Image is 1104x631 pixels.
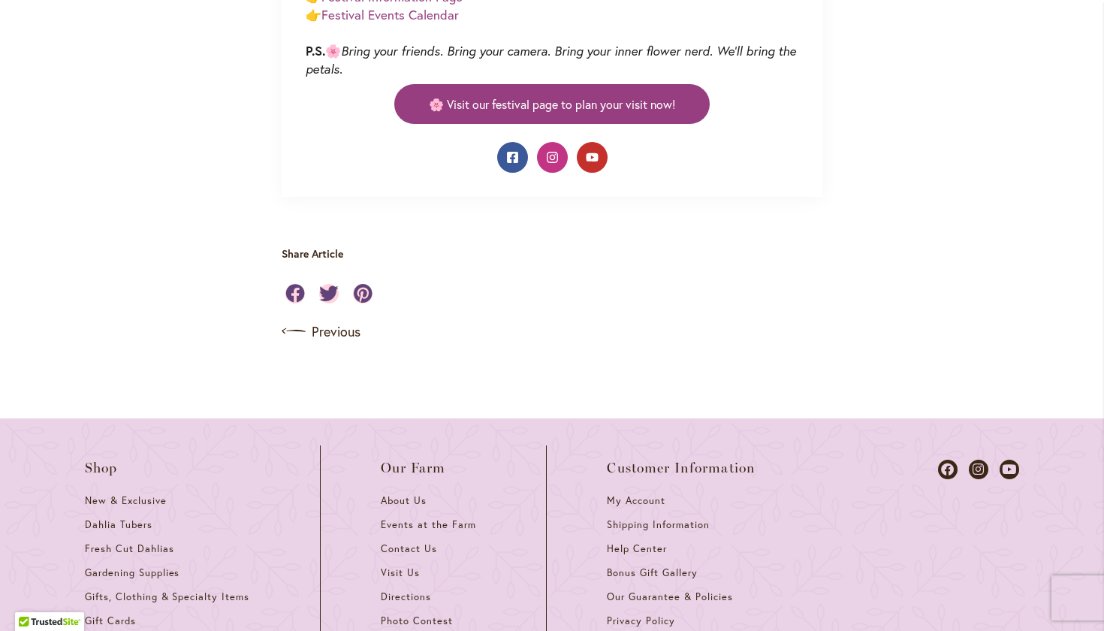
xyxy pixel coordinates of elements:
[537,142,568,173] a: Instagram: Swan Island Dahlias
[321,6,459,23] a: Festival Events Calendar
[381,542,437,555] span: Contact Us
[85,518,152,531] span: Dahlia Tubers
[381,566,420,579] span: Visit Us
[607,518,709,531] span: Shipping Information
[607,566,697,579] span: Bonus Gift Gallery
[429,95,675,113] span: 🌸 Visit our festival page to plan your visit now!
[577,142,608,173] a: YouTube: Swan Island Dahlias
[381,518,475,531] span: Events at the Farm
[381,460,445,476] span: Our Farm
[319,284,339,303] a: Share on Twitter
[306,43,796,77] em: Bring your friends. Bring your camera. Bring your inner flower nerd. We’ll bring the petals.
[938,460,958,479] a: Dahlias on Facebook
[282,319,306,343] img: arrow icon
[85,494,167,507] span: New & Exclusive
[607,614,675,627] span: Privacy Policy
[497,142,528,173] a: Facebook: Swan Island Dahlias
[607,494,665,507] span: My Account
[285,284,305,303] a: Share on Facebook
[381,614,453,627] span: Photo Contest
[969,460,988,479] a: Dahlias on Instagram
[85,460,118,476] span: Shop
[282,319,360,343] a: Previous
[85,542,174,555] span: Fresh Cut Dahlias
[381,494,427,507] span: About Us
[394,84,710,124] a: 🌸 Visit our festival page to plan your visit now!
[607,542,667,555] span: Help Center
[353,284,373,303] a: Share on Pinterest
[1000,460,1019,479] a: Dahlias on Youtube
[85,614,136,627] span: Gift Cards
[85,566,179,579] span: Gardening Supplies
[306,42,325,59] strong: P.S.
[282,246,365,261] p: Share Article
[607,460,756,476] span: Customer Information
